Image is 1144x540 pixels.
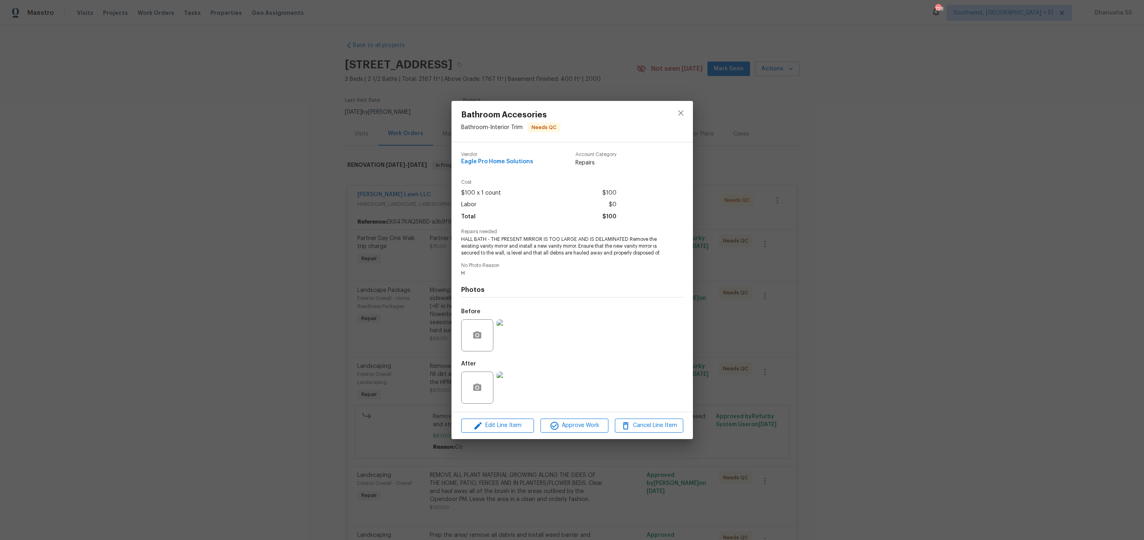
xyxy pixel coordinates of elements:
span: Eagle Pro Home Solutions [461,159,533,165]
span: Repairs needed [461,229,683,234]
span: HALL BATH - THE PRESENT MIRROR IS TOO LARGE AND IS DELAMINATED Remove the existing vanity mirror ... [461,236,661,256]
div: 728 [935,5,941,13]
span: Repairs [575,159,616,167]
span: Bathroom - Interior Trim [461,125,523,130]
span: Cancel Line Item [617,421,680,431]
span: $0 [609,199,616,211]
span: H [461,270,661,277]
span: No Photo Reason [461,263,683,268]
span: Needs QC [528,123,560,131]
span: Edit Line Item [464,421,532,431]
button: Cancel Line Item [615,419,683,433]
span: Bathroom Accesories [461,111,561,119]
button: Edit Line Item [461,419,534,433]
span: $100 x 1 count [461,187,501,199]
span: Vendor [461,152,533,157]
span: Total [461,211,476,223]
button: Approve Work [540,419,608,433]
span: Cost [461,180,616,185]
span: Account Category [575,152,616,157]
span: Labor [461,199,476,211]
h4: Photos [461,286,683,294]
span: Approve Work [543,421,606,431]
h5: After [461,361,476,367]
span: $100 [602,211,616,223]
button: close [671,103,691,123]
span: $100 [602,187,616,199]
h5: Before [461,309,480,314]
